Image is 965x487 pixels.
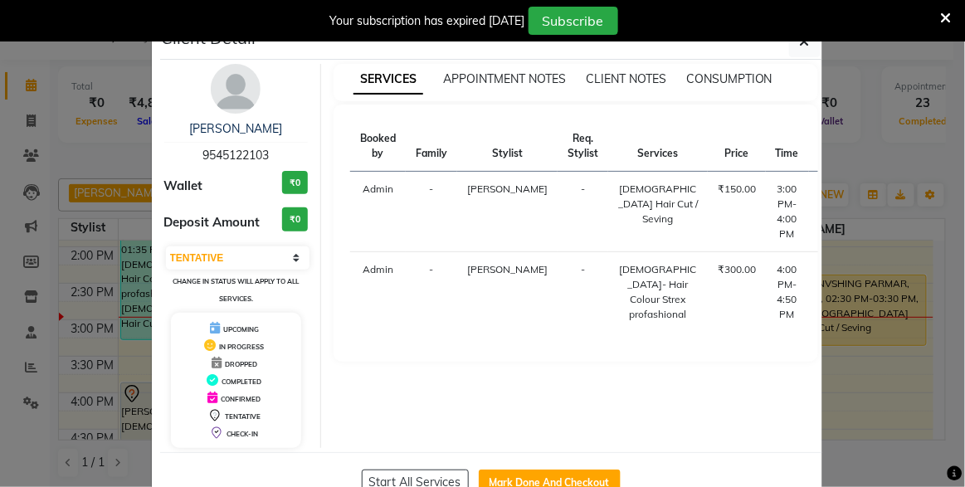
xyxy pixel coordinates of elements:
[586,71,666,86] span: CLIENT NOTES
[227,430,258,438] span: CHECK-IN
[164,213,261,232] span: Deposit Amount
[766,121,809,172] th: Time
[618,182,698,226] div: [DEMOGRAPHIC_DATA] Hair Cut / Seving
[406,252,457,333] td: -
[766,252,809,333] td: 4:00 PM-4:50 PM
[467,263,548,275] span: [PERSON_NAME]
[608,121,708,172] th: Services
[467,183,548,195] span: [PERSON_NAME]
[406,121,457,172] th: Family
[353,65,423,95] span: SERVICES
[718,262,756,277] div: ₹300.00
[282,207,308,231] h3: ₹0
[202,148,269,163] span: 9545122103
[766,172,809,252] td: 3:00 PM-4:00 PM
[221,395,261,403] span: CONFIRMED
[222,377,261,386] span: COMPLETED
[330,12,525,30] div: Your subscription has expired [DATE]
[164,177,203,196] span: Wallet
[225,412,261,421] span: TENTATIVE
[558,172,608,252] td: -
[211,64,261,114] img: avatar
[529,7,618,35] button: Subscribe
[718,182,756,197] div: ₹150.00
[173,277,299,303] small: Change in status will apply to all services.
[443,71,566,86] span: APPOINTMENT NOTES
[406,172,457,252] td: -
[686,71,772,86] span: CONSUMPTION
[282,171,308,195] h3: ₹0
[225,360,257,368] span: DROPPED
[809,121,860,172] th: Status
[350,252,406,333] td: Admin
[558,252,608,333] td: -
[558,121,608,172] th: Req. Stylist
[219,343,264,351] span: IN PROGRESS
[223,325,259,334] span: UPCOMING
[618,262,698,322] div: [DEMOGRAPHIC_DATA]- Hair Colour Strex profashional
[189,121,282,136] a: [PERSON_NAME]
[350,172,406,252] td: Admin
[350,121,406,172] th: Booked by
[708,121,766,172] th: Price
[457,121,558,172] th: Stylist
